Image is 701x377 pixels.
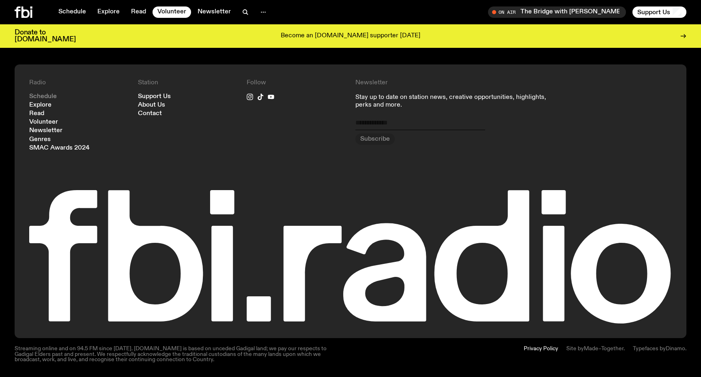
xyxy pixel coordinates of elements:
[193,6,236,18] a: Newsletter
[355,79,563,87] h4: Newsletter
[29,94,57,100] a: Schedule
[138,111,162,117] a: Contact
[29,111,44,117] a: Read
[92,6,125,18] a: Explore
[15,29,76,43] h3: Donate to [DOMAIN_NAME]
[153,6,191,18] a: Volunteer
[29,102,52,108] a: Explore
[584,346,624,351] a: Made–Together
[632,6,686,18] button: Support Us
[29,128,62,134] a: Newsletter
[685,346,686,351] span: .
[29,79,128,87] h4: Radio
[281,32,420,40] p: Become an [DOMAIN_NAME] supporter [DATE]
[138,79,237,87] h4: Station
[247,79,346,87] h4: Follow
[29,119,58,125] a: Volunteer
[29,145,90,151] a: SMAC Awards 2024
[566,346,584,351] span: Site by
[138,94,171,100] a: Support Us
[637,9,670,16] span: Support Us
[666,346,685,351] a: Dinamo
[355,94,563,109] p: Stay up to date on station news, creative opportunities, highlights, perks and more.
[624,346,625,351] span: .
[29,137,51,143] a: Genres
[15,346,346,362] p: Streaming online and on 94.5 FM since [DATE]. [DOMAIN_NAME] is based on unceded Gadigal land; we ...
[138,102,165,108] a: About Us
[355,133,395,145] button: Subscribe
[126,6,151,18] a: Read
[524,346,558,362] a: Privacy Policy
[54,6,91,18] a: Schedule
[633,346,666,351] span: Typefaces by
[488,6,626,18] button: On AirThe Bridge with [PERSON_NAME]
